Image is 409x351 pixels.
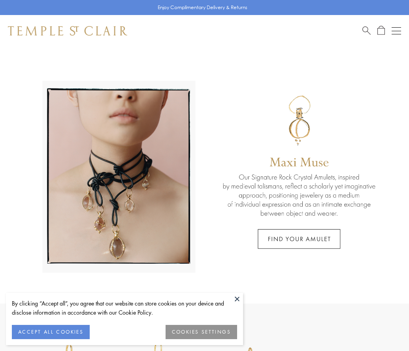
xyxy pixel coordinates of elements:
button: Open navigation [392,26,401,36]
div: By clicking “Accept all”, you agree that our website can store cookies on your device and disclos... [12,299,237,317]
p: Enjoy Complimentary Delivery & Returns [158,4,247,11]
a: Search [362,26,371,36]
button: ACCEPT ALL COOKIES [12,325,90,339]
a: Open Shopping Bag [377,26,385,36]
img: Temple St. Clair [8,26,127,36]
button: COOKIES SETTINGS [166,325,237,339]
